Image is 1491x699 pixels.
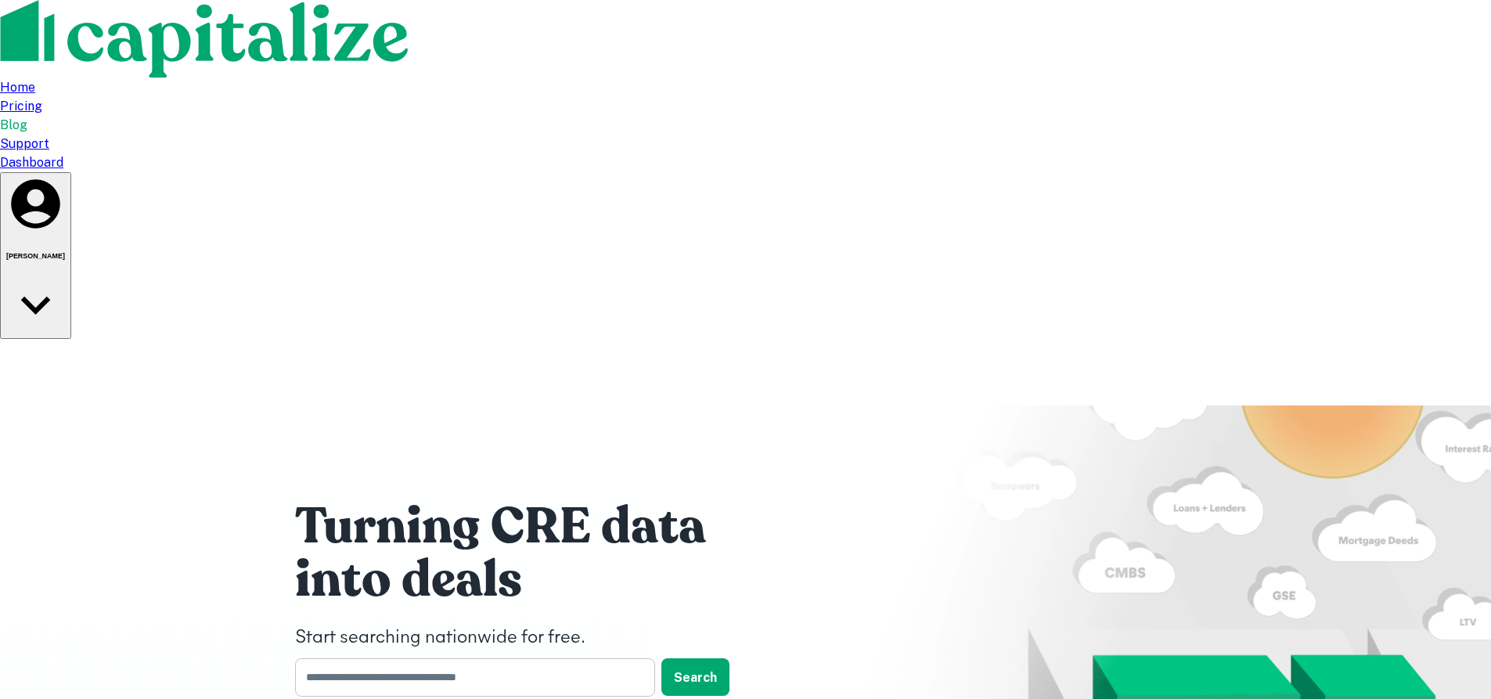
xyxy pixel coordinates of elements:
[6,252,65,260] h6: [PERSON_NAME]
[1413,574,1491,649] iframe: Chat Widget
[295,624,765,652] h4: Start searching nationwide for free.
[661,658,729,696] button: Search
[295,495,765,558] h1: Turning CRE data
[295,549,765,611] h1: into deals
